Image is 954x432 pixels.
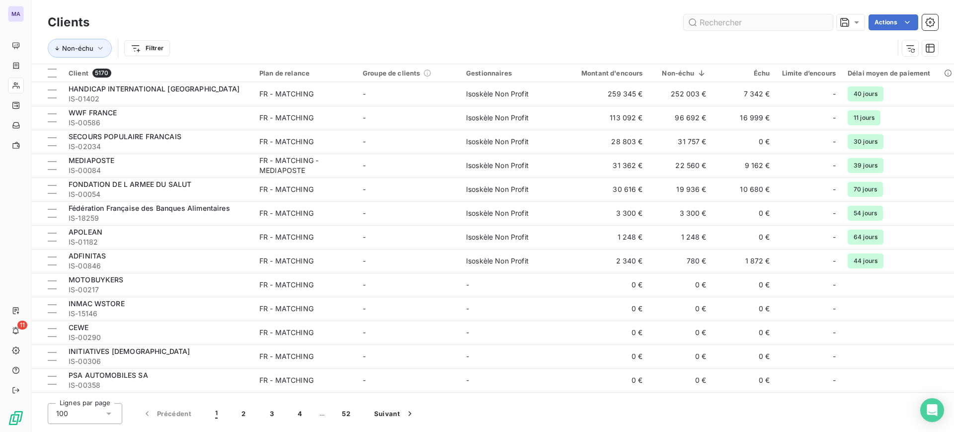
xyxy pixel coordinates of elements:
[466,185,529,193] span: Isoskèle Non Profit
[69,189,247,199] span: IS-00054
[69,380,247,390] span: IS-00358
[848,230,883,245] span: 64 jours
[713,297,776,321] td: 0 €
[563,106,649,130] td: 113 092 €
[230,403,257,424] button: 2
[69,213,247,223] span: IS-18259
[713,201,776,225] td: 0 €
[466,69,557,77] div: Gestionnaires
[259,232,314,242] div: FR - MATCHING
[259,184,314,194] div: FR - MATCHING
[649,392,713,416] td: 0 €
[563,225,649,249] td: 1 248 €
[466,233,529,241] span: Isoskèle Non Profit
[848,86,883,101] span: 40 jours
[56,409,68,419] span: 100
[363,304,366,313] span: -
[920,398,944,422] div: Open Intercom Messenger
[363,209,366,217] span: -
[259,328,314,338] div: FR - MATCHING
[363,352,366,360] span: -
[259,375,314,385] div: FR - MATCHING
[713,249,776,273] td: 1 872 €
[833,89,836,99] span: -
[69,347,190,355] span: INITIATIVES [DEMOGRAPHIC_DATA]
[69,261,247,271] span: IS-00846
[8,6,24,22] div: MA
[649,82,713,106] td: 252 003 €
[203,403,230,424] button: 1
[649,225,713,249] td: 1 248 €
[848,110,880,125] span: 11 jours
[649,273,713,297] td: 0 €
[655,69,707,77] div: Non-échu
[713,368,776,392] td: 0 €
[259,351,314,361] div: FR - MATCHING
[259,208,314,218] div: FR - MATCHING
[833,232,836,242] span: -
[684,14,833,30] input: Rechercher
[363,257,366,265] span: -
[563,297,649,321] td: 0 €
[833,256,836,266] span: -
[833,184,836,194] span: -
[330,403,362,424] button: 52
[259,156,351,175] div: FR - MATCHING - MEDIAPOSTE
[563,273,649,297] td: 0 €
[69,228,102,236] span: APOLEAN
[649,106,713,130] td: 96 692 €
[259,69,351,77] div: Plan de relance
[848,206,883,221] span: 54 jours
[649,345,713,368] td: 0 €
[69,69,88,77] span: Client
[69,237,247,247] span: IS-01182
[48,39,112,58] button: Non-échu
[848,254,883,268] span: 44 jours
[362,403,427,424] button: Suivant
[69,371,148,379] span: PSA AUTOMOBILES SA
[466,304,469,313] span: -
[649,154,713,177] td: 22 560 €
[563,177,649,201] td: 30 616 €
[466,161,529,170] span: Isoskèle Non Profit
[713,345,776,368] td: 0 €
[363,233,366,241] span: -
[69,356,247,366] span: IS-00306
[69,323,89,332] span: CEWE
[563,321,649,345] td: 0 €
[718,69,770,77] div: Échu
[92,69,111,78] span: 5170
[363,161,366,170] span: -
[649,201,713,225] td: 3 300 €
[286,403,314,424] button: 4
[649,368,713,392] td: 0 €
[713,177,776,201] td: 10 680 €
[713,273,776,297] td: 0 €
[563,82,649,106] td: 259 345 €
[649,177,713,201] td: 19 936 €
[130,403,203,424] button: Précédent
[215,409,218,419] span: 1
[466,352,469,360] span: -
[563,130,649,154] td: 28 803 €
[466,113,529,122] span: Isoskèle Non Profit
[8,410,24,426] img: Logo LeanPay
[848,158,883,173] span: 39 jours
[17,321,27,330] span: 11
[713,321,776,345] td: 0 €
[363,137,366,146] span: -
[466,280,469,289] span: -
[833,161,836,171] span: -
[833,137,836,147] span: -
[466,376,469,384] span: -
[69,132,181,141] span: SECOURS POPULAIRE FRANCAIS
[833,328,836,338] span: -
[713,154,776,177] td: 9 162 €
[848,134,883,149] span: 30 jours
[69,333,247,343] span: IS-00290
[563,154,649,177] td: 31 362 €
[833,351,836,361] span: -
[833,304,836,314] span: -
[259,89,314,99] div: FR - MATCHING
[69,275,124,284] span: MOTOBUYKERS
